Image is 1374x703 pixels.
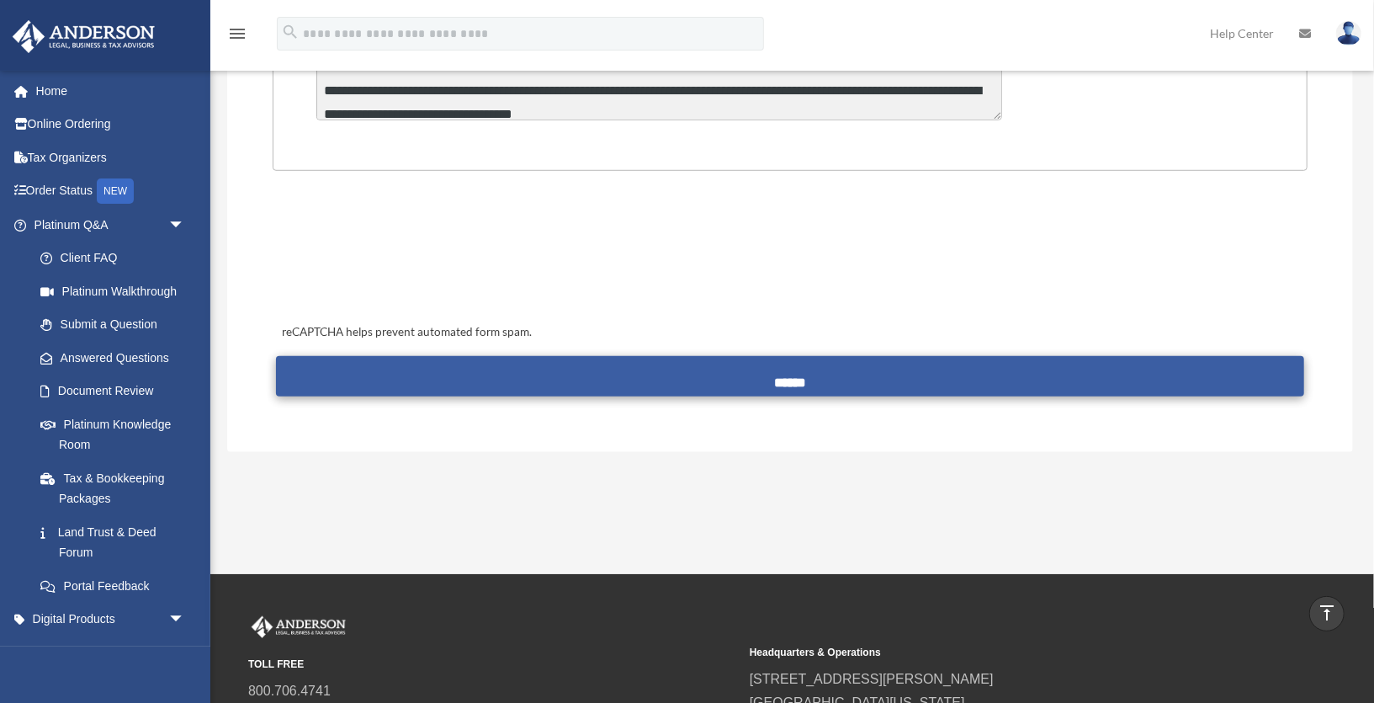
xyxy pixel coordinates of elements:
[12,603,210,636] a: Digital Productsarrow_drop_down
[276,322,1305,343] div: reCAPTCHA helps prevent automated form spam.
[248,656,738,674] small: TOLL FREE
[168,603,202,637] span: arrow_drop_down
[24,407,210,461] a: Platinum Knowledge Room
[24,375,210,408] a: Document Review
[168,636,202,670] span: arrow_drop_down
[12,174,210,209] a: Order StatusNEW
[24,341,210,375] a: Answered Questions
[1336,21,1361,45] img: User Pic
[24,308,202,342] a: Submit a Question
[248,684,331,698] a: 800.706.4741
[1317,603,1337,623] i: vertical_align_top
[750,644,1239,662] small: Headquarters & Operations
[227,24,247,44] i: menu
[12,108,210,141] a: Online Ordering
[8,20,160,53] img: Anderson Advisors Platinum Portal
[24,242,210,275] a: Client FAQ
[12,208,210,242] a: Platinum Q&Aarrow_drop_down
[281,23,300,41] i: search
[227,29,247,44] a: menu
[24,274,210,308] a: Platinum Walkthrough
[168,208,202,242] span: arrow_drop_down
[278,223,533,289] iframe: reCAPTCHA
[12,141,210,174] a: Tax Organizers
[750,672,994,686] a: [STREET_ADDRESS][PERSON_NAME]
[24,515,210,569] a: Land Trust & Deed Forum
[12,74,210,108] a: Home
[24,461,210,515] a: Tax & Bookkeeping Packages
[24,569,210,603] a: Portal Feedback
[12,636,210,669] a: My Entitiesarrow_drop_down
[1309,596,1345,631] a: vertical_align_top
[97,178,134,204] div: NEW
[248,616,349,638] img: Anderson Advisors Platinum Portal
